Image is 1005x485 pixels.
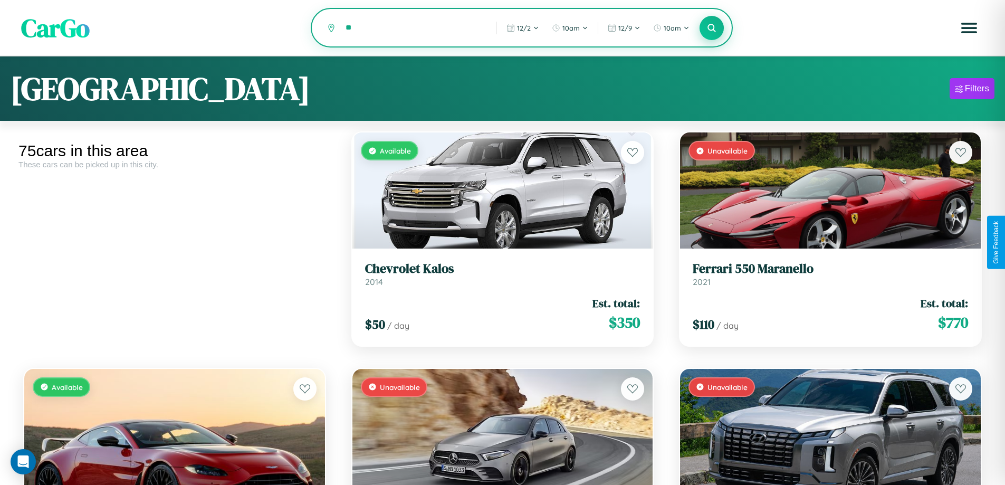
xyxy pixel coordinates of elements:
div: 75 cars in this area [18,142,331,160]
span: Available [52,383,83,392]
h3: Ferrari 550 Maranello [693,261,968,277]
span: $ 110 [693,316,714,333]
span: Unavailable [380,383,420,392]
span: Unavailable [707,383,748,392]
span: 12 / 2 [517,24,531,32]
div: Open Intercom Messenger [11,449,36,474]
span: 2014 [365,277,383,287]
span: $ 770 [938,312,968,333]
div: These cars can be picked up in this city. [18,160,331,169]
span: Unavailable [707,146,748,155]
span: Est. total: [592,296,640,311]
button: 12/9 [602,20,646,36]
div: Give Feedback [992,221,1000,264]
span: / day [387,320,409,331]
button: Filters [950,78,994,99]
h3: Chevrolet Kalos [365,261,640,277]
div: Filters [965,83,989,94]
span: $ 350 [609,312,640,333]
button: 10am [648,20,695,36]
h1: [GEOGRAPHIC_DATA] [11,67,310,110]
span: $ 50 [365,316,385,333]
button: 10am [547,20,594,36]
span: 10am [562,24,580,32]
span: / day [716,320,739,331]
span: 2021 [693,277,711,287]
button: 12/2 [501,20,544,36]
span: Available [380,146,411,155]
span: Est. total: [921,296,968,311]
button: Open menu [954,13,984,43]
span: 12 / 9 [618,24,632,32]
span: 10am [664,24,681,32]
a: Chevrolet Kalos2014 [365,261,640,287]
a: Ferrari 550 Maranello2021 [693,261,968,287]
span: CarGo [21,11,90,45]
